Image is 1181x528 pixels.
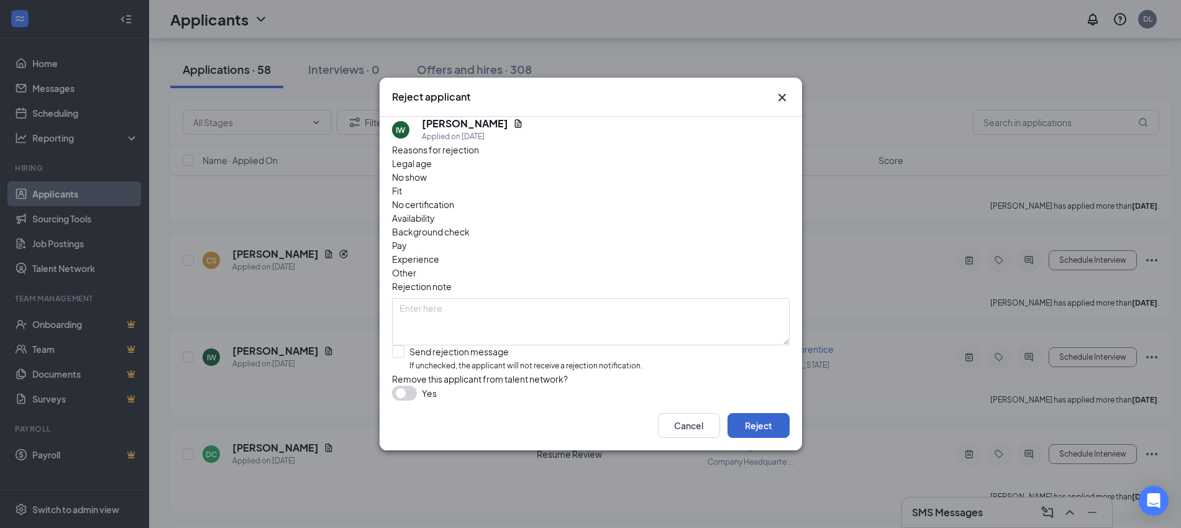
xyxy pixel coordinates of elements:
h3: Reject applicant [392,90,470,104]
button: Reject [727,413,790,438]
span: Yes [422,386,437,401]
span: Reasons for rejection [392,144,479,155]
h5: [PERSON_NAME] [422,117,508,130]
button: Cancel [658,413,720,438]
div: Open Intercom Messenger [1139,486,1169,516]
button: Close [775,90,790,105]
span: No certification [392,198,454,211]
div: IW [396,125,405,135]
span: Remove this applicant from talent network? [392,373,568,385]
span: Rejection note [392,281,452,292]
span: Experience [392,252,439,266]
div: Applied on [DATE] [422,130,523,143]
span: Other [392,266,416,280]
svg: Document [513,119,523,129]
span: Fit [392,184,402,198]
span: Availability [392,211,435,225]
span: No show [392,170,427,184]
svg: Cross [775,90,790,105]
span: Legal age [392,157,432,170]
span: Background check [392,225,470,239]
span: Pay [392,239,407,252]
